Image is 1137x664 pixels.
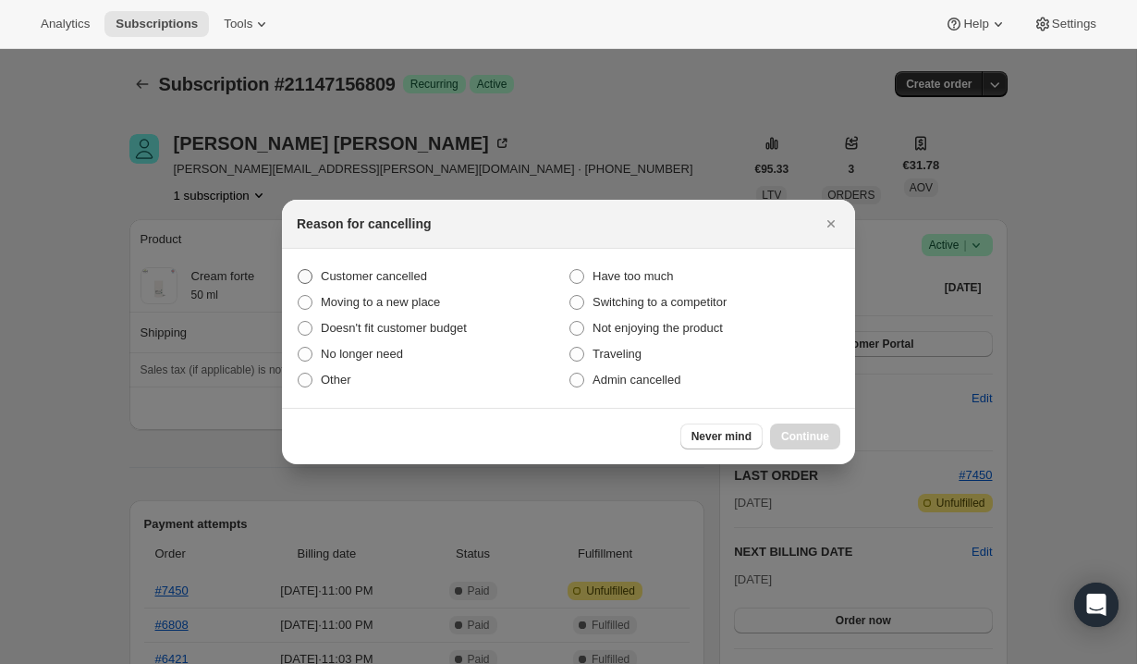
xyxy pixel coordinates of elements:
span: Subscriptions [116,17,198,31]
span: Settings [1052,17,1096,31]
span: Admin cancelled [593,373,680,387]
span: Never mind [691,429,752,444]
span: No longer need [321,347,403,361]
button: Close [818,211,844,237]
span: Doesn't fit customer budget [321,321,467,335]
span: Moving to a new place [321,295,440,309]
div: Open Intercom Messenger [1074,583,1119,627]
span: Tools [224,17,252,31]
span: Other [321,373,351,387]
button: Analytics [30,11,101,37]
span: Not enjoying the product [593,321,723,335]
span: Traveling [593,347,642,361]
span: Help [963,17,988,31]
button: Tools [213,11,282,37]
button: Subscriptions [104,11,209,37]
span: Customer cancelled [321,269,427,283]
h2: Reason for cancelling [297,215,431,233]
button: Never mind [680,424,763,449]
span: Analytics [41,17,90,31]
span: Have too much [593,269,673,283]
button: Settings [1022,11,1107,37]
span: Switching to a competitor [593,295,727,309]
button: Help [934,11,1018,37]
